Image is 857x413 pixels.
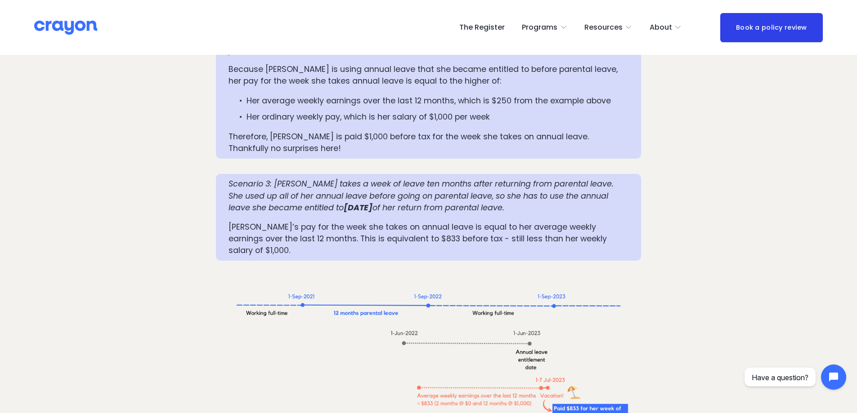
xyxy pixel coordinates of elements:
p: Her ordinary weekly pay, which is her salary of $1,000 per week [247,111,628,123]
a: folder dropdown [650,20,682,35]
em: Scenario 3: [PERSON_NAME] takes a week of leave ten months after returning from parental leave. S... [229,178,616,213]
span: About [650,21,672,34]
a: Book a policy review [720,13,823,42]
a: folder dropdown [522,20,567,35]
p: Her average weekly earnings over the last 12 months, which is $250 from the example above [247,95,628,107]
img: Crayon [34,20,97,36]
a: folder dropdown [584,20,633,35]
a: The Register [459,20,505,35]
p: [PERSON_NAME]’s pay for the week she takes on annual leave is equal to her average weekly earning... [229,221,628,257]
em: [DATE] [344,202,372,213]
span: Programs [522,21,557,34]
span: Resources [584,21,623,34]
em: she went on parental leave, which she uses for this vacation. [229,33,605,55]
em: of her return from parental leave. [372,202,504,213]
p: Because [PERSON_NAME] is using annual leave that she became entitled to before parental leave, he... [229,63,628,87]
p: Therefore, [PERSON_NAME] is paid $1,000 before tax for the week she takes on annual leave. Thankf... [229,131,628,155]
